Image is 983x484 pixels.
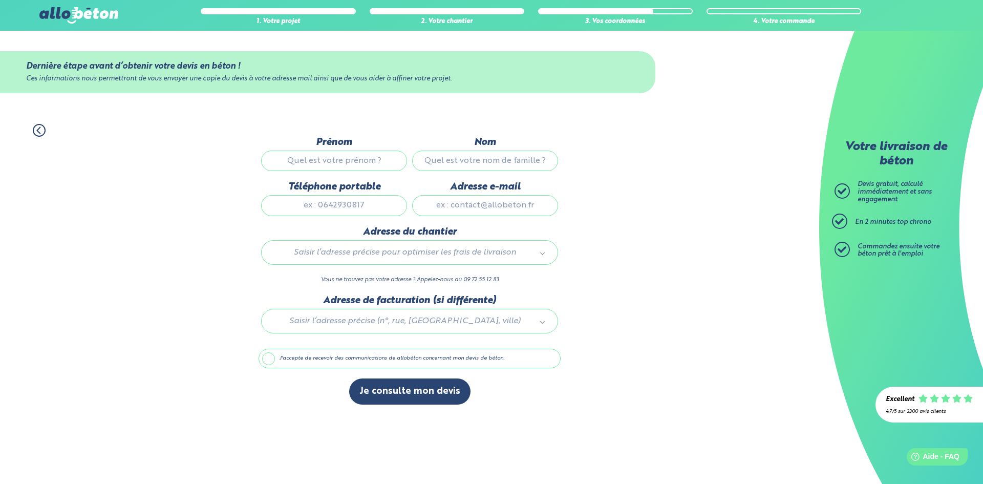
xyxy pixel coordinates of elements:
div: Ces informations nous permettront de vous envoyer une copie du devis à votre adresse mail ainsi q... [26,75,629,83]
iframe: Help widget launcher [892,444,972,473]
input: ex : contact@allobeton.fr [412,195,558,216]
label: Adresse du chantier [261,226,558,238]
div: 4. Votre commande [707,18,861,26]
input: Quel est votre prénom ? [261,151,407,171]
button: Je consulte mon devis [349,378,471,405]
div: 1. Votre projet [201,18,355,26]
label: J'accepte de recevoir des communications de allobéton concernant mon devis de béton. [259,349,561,368]
label: Téléphone portable [261,181,407,193]
div: 3. Vos coordonnées [538,18,693,26]
input: ex : 0642930817 [261,195,407,216]
span: Saisir l’adresse précise pour optimiser les frais de livraison [276,246,534,259]
a: Saisir l’adresse précise pour optimiser les frais de livraison [272,246,547,259]
img: allobéton [39,7,118,24]
p: Vous ne trouvez pas votre adresse ? Appelez-nous au 09 72 55 12 83 [261,275,558,285]
div: 2. Votre chantier [370,18,524,26]
label: Prénom [261,137,407,148]
label: Adresse e-mail [412,181,558,193]
div: Dernière étape avant d’obtenir votre devis en béton ! [26,61,629,71]
label: Nom [412,137,558,148]
input: Quel est votre nom de famille ? [412,151,558,171]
